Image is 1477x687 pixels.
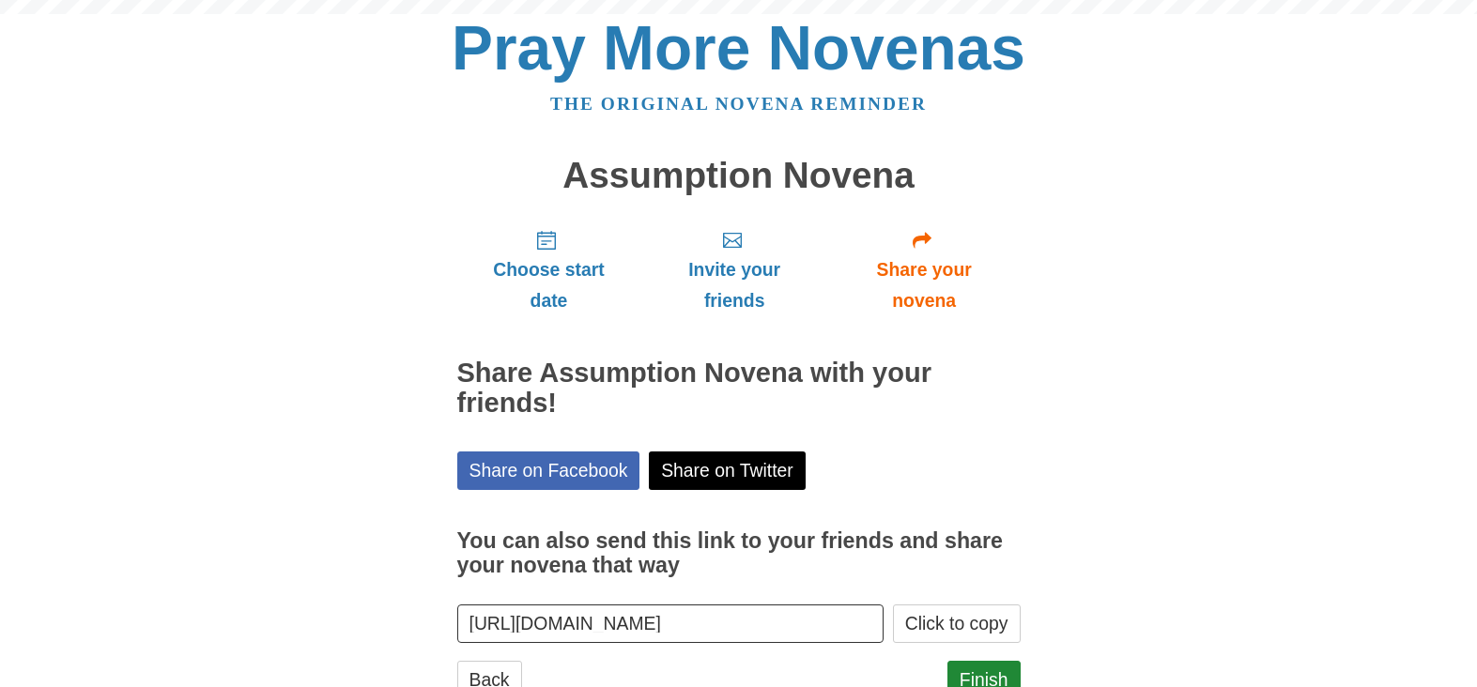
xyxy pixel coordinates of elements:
[640,214,827,326] a: Invite your friends
[847,254,1002,316] span: Share your novena
[476,254,623,316] span: Choose start date
[893,604,1021,643] button: Click to copy
[649,451,806,490] a: Share on Twitter
[452,13,1025,83] a: Pray More Novenas
[659,254,808,316] span: Invite your friends
[828,214,1021,326] a: Share your novena
[457,214,641,326] a: Choose start date
[457,451,640,490] a: Share on Facebook
[457,529,1021,577] h3: You can also send this link to your friends and share your novena that way
[550,94,927,114] a: The original novena reminder
[457,156,1021,196] h1: Assumption Novena
[457,359,1021,419] h2: Share Assumption Novena with your friends!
